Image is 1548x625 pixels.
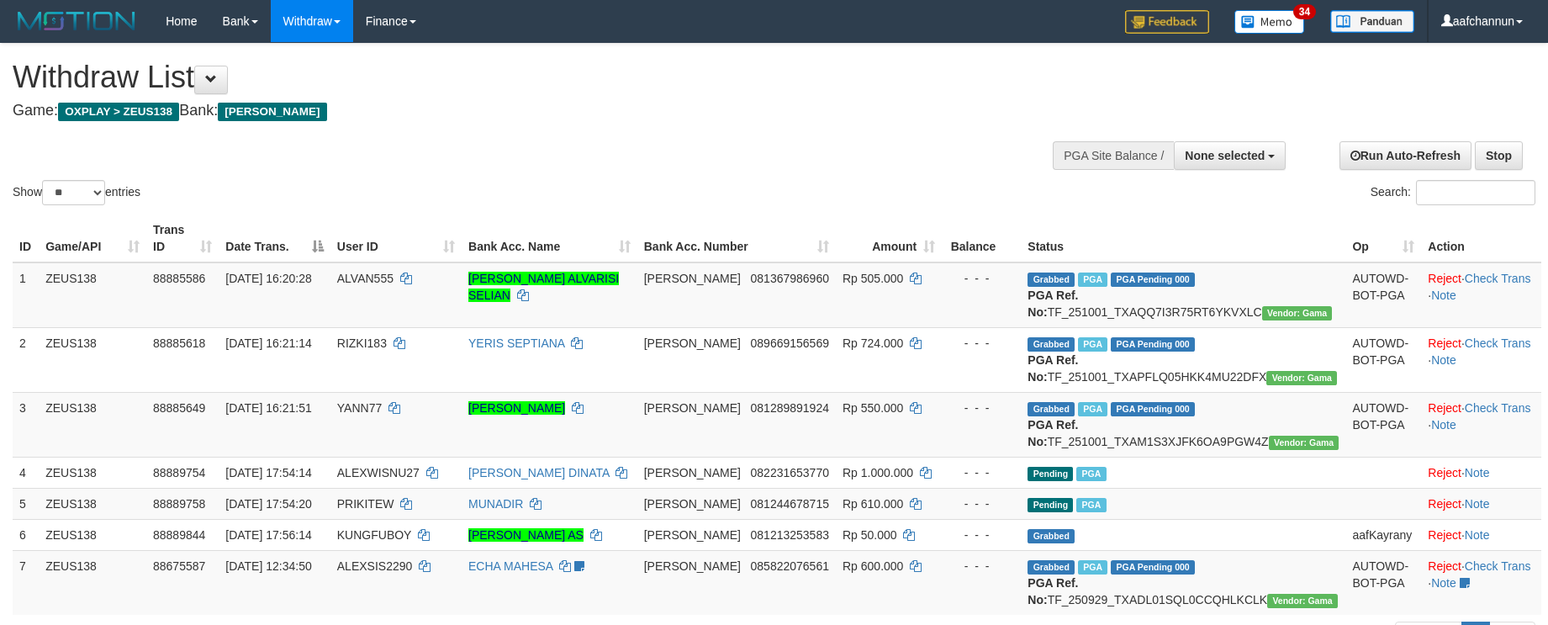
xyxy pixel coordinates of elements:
[1078,337,1107,352] span: Marked by aafanarl
[948,495,1014,512] div: - - -
[751,466,829,479] span: Copy 082231653770 to clipboard
[13,550,39,615] td: 7
[1428,559,1461,573] a: Reject
[1028,353,1078,384] b: PGA Ref. No:
[644,466,741,479] span: [PERSON_NAME]
[1111,273,1195,287] span: PGA Pending
[13,327,39,392] td: 2
[225,466,311,479] span: [DATE] 17:54:14
[468,401,565,415] a: [PERSON_NAME]
[468,559,552,573] a: ECHA MAHESA
[39,550,146,615] td: ZEUS138
[337,401,382,415] span: YANN77
[1267,594,1338,608] span: Vendor URL: https://trx31.1velocity.biz
[337,466,420,479] span: ALEXWISNU27
[1371,180,1535,205] label: Search:
[42,180,105,205] select: Showentries
[1028,418,1078,448] b: PGA Ref. No:
[225,336,311,350] span: [DATE] 16:21:14
[153,497,205,511] span: 88889758
[337,497,394,511] span: PRIKITEW
[1262,306,1333,320] span: Vendor URL: https://trx31.1velocity.biz
[153,336,205,350] span: 88885618
[1028,529,1075,543] span: Grabbed
[1421,327,1541,392] td: · ·
[644,272,741,285] span: [PERSON_NAME]
[153,466,205,479] span: 88889754
[948,464,1014,481] div: - - -
[1111,560,1195,575] span: PGA Pending
[1345,215,1421,262] th: Op: activate to sort column ascending
[1174,141,1286,170] button: None selected
[468,528,584,542] a: [PERSON_NAME] AS
[468,336,564,350] a: YERIS SEPTIANA
[468,272,619,302] a: [PERSON_NAME] ALVARISI SELIAN
[1076,467,1106,481] span: Marked by aafanarl
[1421,457,1541,488] td: ·
[13,61,1015,94] h1: Withdraw List
[1111,402,1195,416] span: PGA Pending
[13,262,39,328] td: 1
[1421,519,1541,550] td: ·
[58,103,179,121] span: OXPLAY > ZEUS138
[13,488,39,519] td: 5
[225,497,311,511] span: [DATE] 17:54:20
[337,336,387,350] span: RIZKI183
[13,215,39,262] th: ID
[1111,337,1195,352] span: PGA Pending
[644,401,741,415] span: [PERSON_NAME]
[942,215,1021,262] th: Balance
[1421,215,1541,262] th: Action
[39,457,146,488] td: ZEUS138
[644,528,741,542] span: [PERSON_NAME]
[644,559,741,573] span: [PERSON_NAME]
[1021,550,1345,615] td: TF_250929_TXADL01SQL0CCQHLKCLK
[1428,497,1461,511] a: Reject
[13,519,39,550] td: 6
[1028,337,1075,352] span: Grabbed
[1431,289,1456,302] a: Note
[1465,336,1531,350] a: Check Trans
[1475,141,1523,170] a: Stop
[1028,402,1075,416] span: Grabbed
[1028,273,1075,287] span: Grabbed
[13,180,140,205] label: Show entries
[468,466,610,479] a: [PERSON_NAME] DINATA
[13,392,39,457] td: 3
[1421,550,1541,615] td: · ·
[1234,10,1305,34] img: Button%20Memo.svg
[644,336,741,350] span: [PERSON_NAME]
[843,336,903,350] span: Rp 724.000
[153,559,205,573] span: 88675587
[462,215,637,262] th: Bank Acc. Name: activate to sort column ascending
[1345,550,1421,615] td: AUTOWD-BOT-PGA
[219,215,330,262] th: Date Trans.: activate to sort column descending
[225,528,311,542] span: [DATE] 17:56:14
[1053,141,1174,170] div: PGA Site Balance /
[1021,262,1345,328] td: TF_251001_TXAQQ7I3R75RT6YKVXLC
[39,327,146,392] td: ZEUS138
[843,272,903,285] span: Rp 505.000
[337,559,413,573] span: ALEXSIS2290
[337,528,411,542] span: KUNGFUBOY
[1269,436,1339,450] span: Vendor URL: https://trx31.1velocity.biz
[1465,559,1531,573] a: Check Trans
[1465,272,1531,285] a: Check Trans
[1125,10,1209,34] img: Feedback.jpg
[1028,467,1073,481] span: Pending
[1345,392,1421,457] td: AUTOWD-BOT-PGA
[751,528,829,542] span: Copy 081213253583 to clipboard
[39,262,146,328] td: ZEUS138
[843,528,897,542] span: Rp 50.000
[153,272,205,285] span: 88885586
[1431,418,1456,432] a: Note
[1421,488,1541,519] td: ·
[843,401,903,415] span: Rp 550.000
[1421,262,1541,328] td: · ·
[644,497,741,511] span: [PERSON_NAME]
[751,336,829,350] span: Copy 089669156569 to clipboard
[1416,180,1535,205] input: Search:
[1021,327,1345,392] td: TF_251001_TXAPFLQ05HKK4MU22DFX
[1428,401,1461,415] a: Reject
[13,457,39,488] td: 4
